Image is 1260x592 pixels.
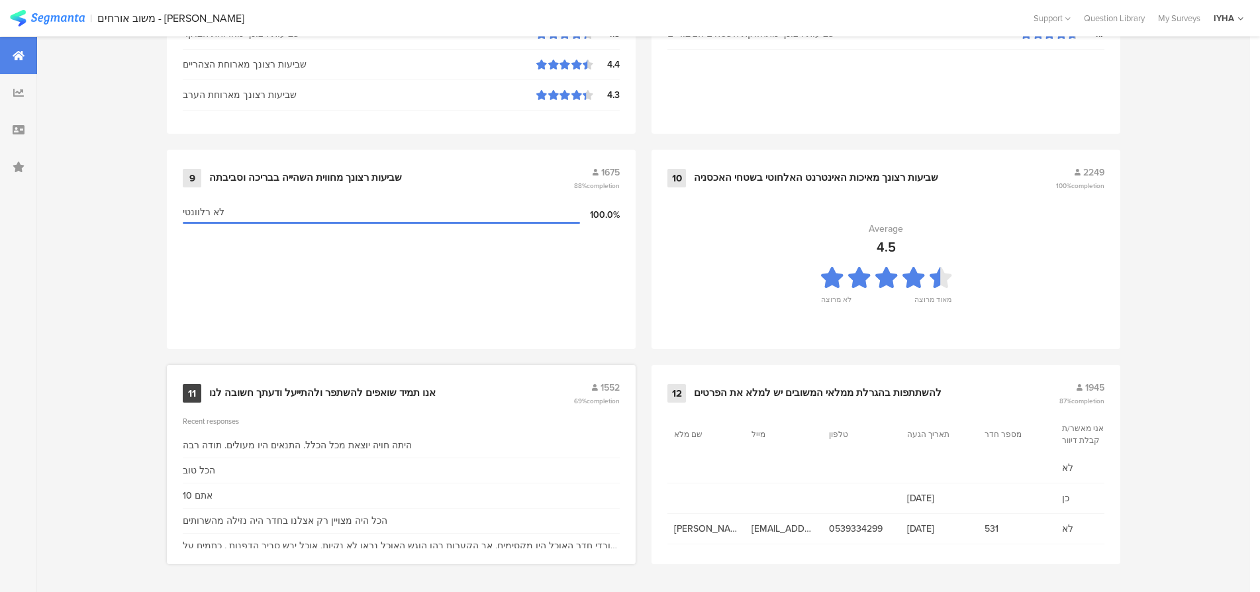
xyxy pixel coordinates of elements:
span: כן [1062,491,1126,505]
span: completion [1071,181,1104,191]
section: שם מלא [674,428,734,440]
a: Question Library [1077,12,1151,25]
div: הכל היה מצויין רק אצלנו בחדר היה נזילה מהשרותים [183,514,387,528]
div: Recent responses [183,416,620,426]
div: IYHA [1214,12,1234,25]
span: completion [1071,396,1104,406]
span: 531 [985,522,1049,536]
span: 1675 [601,166,620,179]
span: [DATE] [907,522,971,536]
span: 69% [574,396,620,406]
div: 4.5 [877,237,896,257]
section: מייל [751,428,811,440]
a: My Surveys [1151,12,1207,25]
div: 4.4 [593,58,620,72]
div: משוב אורחים - [PERSON_NAME] [97,12,244,25]
div: הכל טוב [183,464,215,477]
div: שביעות רצונך מארוחת הצהריים [183,58,536,72]
span: completion [587,396,620,406]
div: לא מרוצה [821,294,851,313]
section: תאריך הגעה [907,428,967,440]
span: 88% [574,181,620,191]
span: [PERSON_NAME] [674,522,738,536]
span: לא [1062,522,1126,536]
img: segmanta logo [10,10,85,26]
div: שביעות רצונך מאיכות האינטרנט האלחוטי בשטחי האכסניה [694,172,938,185]
section: מספר חדר [985,428,1044,440]
section: טלפון [829,428,889,440]
div: 9 [183,169,201,187]
div: שביעות רצונך מחווית השהייה בבריכה וסביבתה [209,172,402,185]
div: 12 [667,384,686,403]
span: 87% [1059,396,1104,406]
div: 11 [183,384,201,403]
span: 2249 [1083,166,1104,179]
span: 0539334299 [829,522,893,536]
div: 10 [667,169,686,187]
section: אני מאשר/ת קבלת דיוור [1062,422,1122,446]
div: אתם 10 [183,489,213,503]
div: היתה חויה יוצאת מכל הכלל. התנאים היו מעולים. תודה רבה [183,438,412,452]
div: 4.3 [593,88,620,102]
div: אנו תמיד שואפים להשתפר ולהתייעל ודעתך חשובה לנו [209,387,436,400]
div: עובדי חדר האוכל היו מקסימים, אך הקערות בהן הוגש האוכל נראו לא נקיות, אוכל יבש סביב הדפנות , כתמים... [183,539,620,553]
span: לא [1062,461,1126,475]
span: 1945 [1085,381,1104,395]
div: שביעות רצונך מארוחת הערב [183,88,536,102]
div: Average [869,222,903,236]
div: Support [1034,8,1071,28]
span: [DATE] [907,491,971,505]
span: completion [587,181,620,191]
span: 100% [1056,181,1104,191]
span: לא רלוונטי [183,205,224,219]
div: 100.0% [580,208,620,222]
div: מאוד מרוצה [914,294,951,313]
div: להשתתפות בהגרלת ממלאי המשובים יש למלא את הפרטים [694,387,942,400]
span: 1552 [601,381,620,395]
div: | [90,11,92,26]
span: [EMAIL_ADDRESS][DOMAIN_NAME] [751,522,816,536]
